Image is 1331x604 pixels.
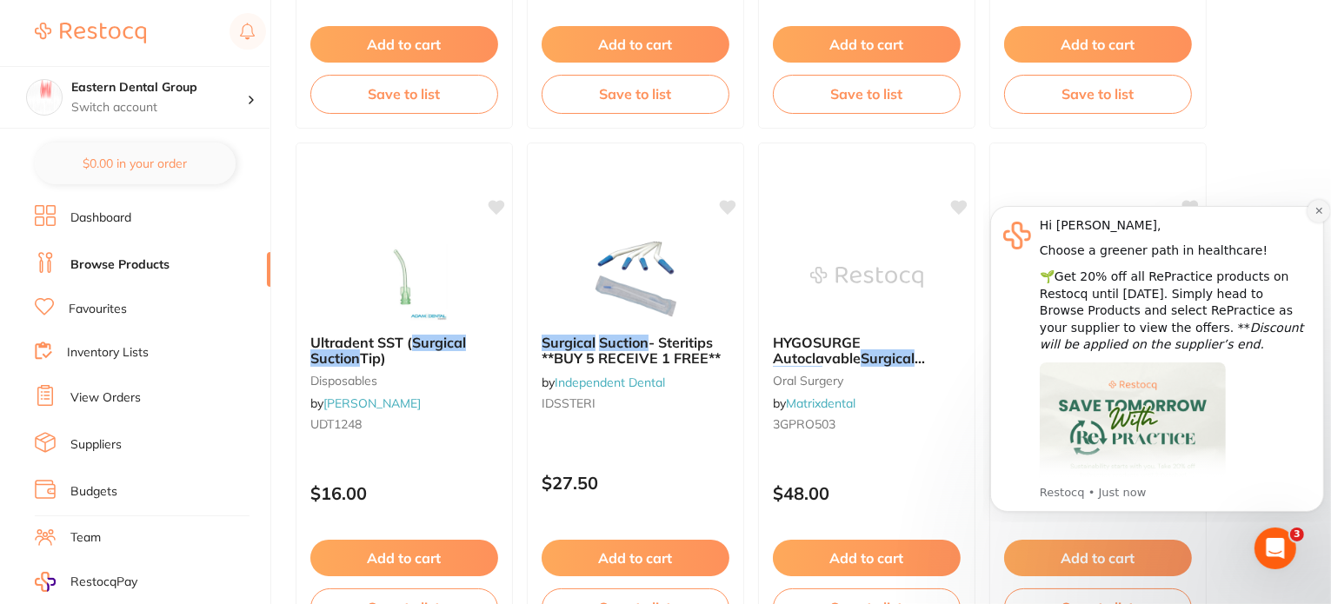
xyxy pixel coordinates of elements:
h4: Eastern Dental Group [71,79,247,96]
a: Independent Dental [555,375,665,390]
a: Team [70,529,101,547]
span: 3GPRO503 [773,416,835,432]
p: $48.00 [773,483,961,503]
a: Suppliers [70,436,122,454]
a: Restocq Logo [35,13,146,53]
button: Add to cart [1004,540,1192,576]
span: RestocqPay [70,574,137,591]
button: Add to cart [542,26,729,63]
a: Browse Products [70,256,170,274]
button: Add to cart [773,540,961,576]
iframe: Intercom live chat [1254,528,1296,569]
img: Ultradent SST (Surgical Suction Tip) [348,234,461,321]
a: Matrixdental [786,395,855,411]
span: by [542,375,665,390]
a: Dashboard [70,209,131,227]
span: IDSSTERI [542,395,596,411]
b: HYGOSURGE Autoclavable Surgical Suction Tips (25) [773,335,961,367]
em: Suction [773,366,822,383]
a: Inventory Lists [67,344,149,362]
img: HYGOSURGE Autoclavable Surgical Suction Tips (25) [810,234,923,321]
p: Switch account [71,99,247,116]
small: disposables [310,374,498,388]
img: Restocq Logo [35,23,146,43]
button: $0.00 in your order [35,143,236,184]
b: Surgical Suction - Steritips **BUY 5 RECEIVE 1 FREE** [542,335,729,367]
span: by [310,395,421,411]
span: by [773,395,855,411]
em: Surgical [542,334,596,351]
span: 3 [1290,528,1304,541]
span: - Steritips **BUY 5 RECEIVE 1 FREE** [542,334,721,367]
span: HYGOSURGE Autoclavable [773,334,861,367]
img: Surgical Suction - Steritips **BUY 5 RECEIVE 1 FREE** [579,234,692,321]
button: Save to list [310,75,498,113]
span: Tip) [360,349,386,367]
em: Suction [599,334,649,351]
img: RestocqPay [35,572,56,592]
a: Favourites [69,301,127,318]
span: Ultradent SST ( [310,334,412,351]
b: Ultradent SST (Surgical Suction Tip) [310,335,498,367]
em: Surgical [861,349,915,367]
img: Eastern Dental Group [27,80,62,115]
em: Suction [310,349,360,367]
iframe: Intercom notifications message [983,190,1331,522]
button: Add to cart [310,26,498,63]
a: Budgets [70,483,117,501]
span: Tips (25) [822,366,882,383]
p: $27.50 [542,473,729,493]
p: $16.00 [310,483,498,503]
span: UDT1248 [310,416,362,432]
button: Save to list [773,75,961,113]
em: Surgical [412,334,466,351]
a: RestocqPay [35,572,137,592]
a: [PERSON_NAME] [323,395,421,411]
small: oral surgery [773,374,961,388]
a: View Orders [70,389,141,407]
button: Save to list [542,75,729,113]
button: Add to cart [773,26,961,63]
button: Save to list [1004,75,1192,113]
button: Add to cart [1004,26,1192,63]
button: Add to cart [542,540,729,576]
button: Add to cart [310,540,498,576]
